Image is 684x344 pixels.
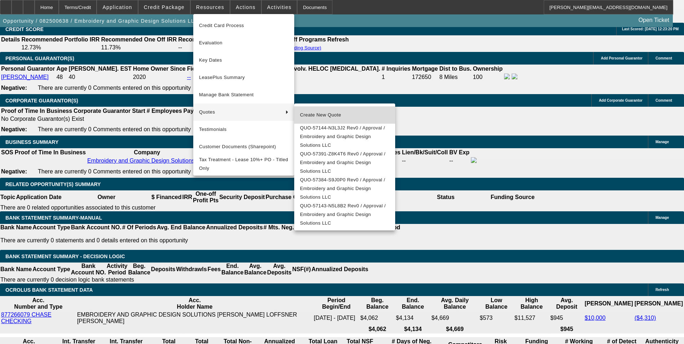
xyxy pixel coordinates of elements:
[300,111,389,119] span: Create New Quote
[199,56,288,65] span: Key Dates
[300,150,389,176] span: QUO-57391-Z8K4T6 Rev0 / Approval / Embroidery and Graphic Design Solutions LLC
[199,142,288,151] span: Customer Documents (Sharepoint)
[199,21,288,30] span: Credit Card Process
[199,73,288,82] span: LeasePlus Summary
[199,155,288,173] span: Tax Treatment - Lease 10%+ PO - Titled Only
[300,124,389,150] span: QUO-57144-N3L3J2 Rev0 / Approval / Embroidery and Graphic Design Solutions LLC
[300,202,389,228] span: QUO-57143-N5L8B2 Rev0 / Approval / Embroidery and Graphic Design Solutions LLC
[199,91,288,99] span: Manage Bank Statement
[199,39,288,47] span: Evaluation
[300,176,389,202] span: QUO-57384-S9J0P0 Rev0 / Approval / Embroidery and Graphic Design Solutions LLC
[199,125,288,134] span: Testimonials
[199,108,280,116] span: Quotes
